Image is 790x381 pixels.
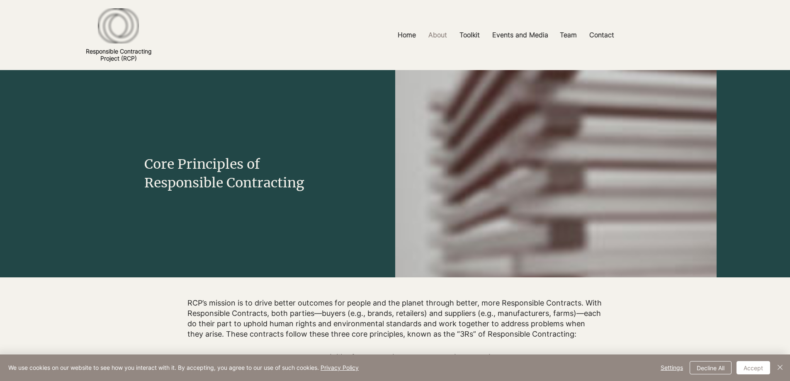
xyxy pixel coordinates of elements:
p: Toolkit [455,26,484,44]
a: About [422,26,453,44]
span: We use cookies on our website to see how you interact with it. By accepting, you agree to our use... [8,364,359,371]
img: pexels-noahdwilke-68725_edited.jpg [395,70,717,277]
button: Close [775,361,785,374]
a: Contact [583,26,620,44]
h1: Core Principles of Responsible Contracting [144,155,316,192]
nav: Site [295,26,716,44]
a: Toolkit [453,26,486,44]
button: Accept [737,361,770,374]
button: Decline All [690,361,732,374]
a: Responsible ContractingProject (RCP) [86,48,151,62]
a: Events and Media [486,26,554,44]
p: Home [394,26,420,44]
img: Close [775,362,785,372]
p: Contact [585,26,618,44]
h2: RCP’s mission is to drive better outcomes for people and the planet through better, more Responsi... [187,298,602,340]
span: Responsibility for human rights and the environment is shared [298,353,521,362]
a: Team [554,26,583,44]
p: About [424,26,451,44]
span: Settings [661,362,683,374]
a: Privacy Policy [321,364,359,371]
p: Team [556,26,581,44]
p: Events and Media [488,26,552,44]
a: Home [391,26,422,44]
